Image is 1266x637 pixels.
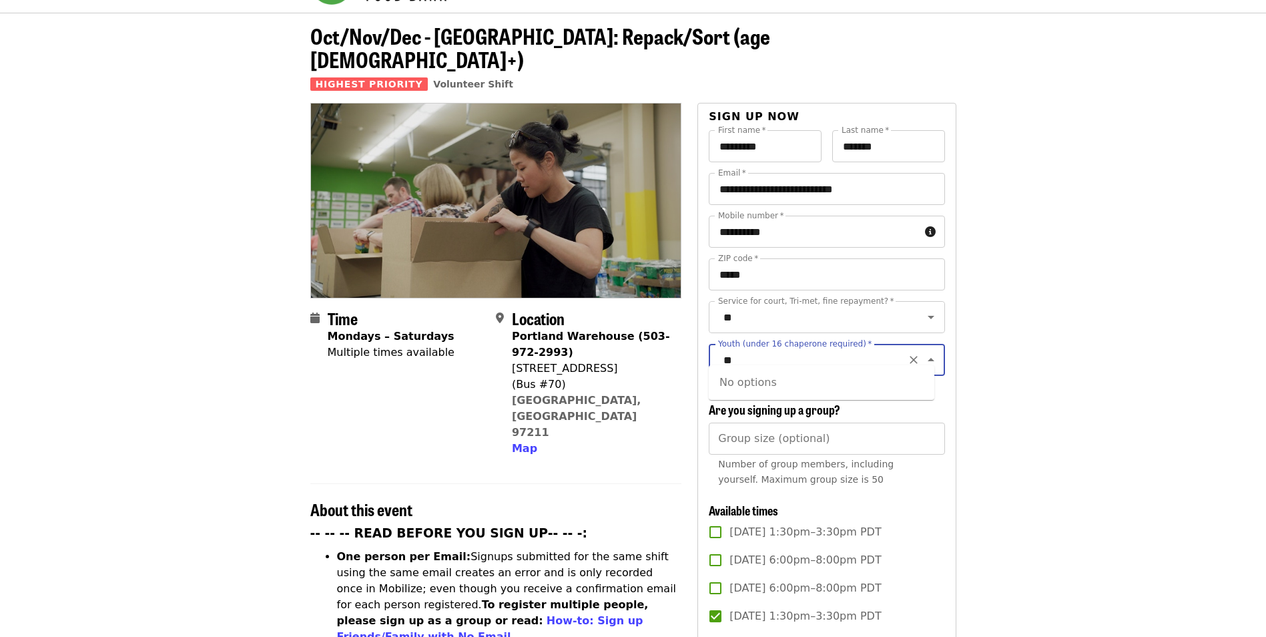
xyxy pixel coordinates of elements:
[729,580,881,596] span: [DATE] 6:00pm–8:00pm PDT
[718,169,746,177] label: Email
[512,394,641,439] a: [GEOGRAPHIC_DATA], [GEOGRAPHIC_DATA] 97211
[842,126,889,134] label: Last name
[512,361,671,377] div: [STREET_ADDRESS]
[496,312,504,325] i: map-marker-alt icon
[512,441,537,457] button: Map
[709,401,840,418] span: Are you signing up a group?
[310,20,770,75] span: Oct/Nov/Dec - [GEOGRAPHIC_DATA]: Repack/Sort (age [DEMOGRAPHIC_DATA]+)
[512,306,565,330] span: Location
[310,497,412,521] span: About this event
[310,526,588,540] strong: -- -- -- READ BEFORE YOU SIGN UP-- -- -:
[512,377,671,393] div: (Bus #70)
[904,351,923,369] button: Clear
[709,365,934,400] div: No options
[709,423,944,455] input: [object Object]
[922,308,940,327] button: Open
[709,173,944,205] input: Email
[718,459,894,485] span: Number of group members, including yourself. Maximum group size is 50
[709,258,944,290] input: ZIP code
[311,103,681,297] img: Oct/Nov/Dec - Portland: Repack/Sort (age 8+) organized by Oregon Food Bank
[709,110,800,123] span: Sign up now
[729,524,881,540] span: [DATE] 1:30pm–3:30pm PDT
[718,126,766,134] label: First name
[328,345,454,361] div: Multiple times available
[718,254,758,262] label: ZIP code
[718,212,783,220] label: Mobile number
[433,79,513,89] a: Volunteer Shift
[512,330,670,359] strong: Portland Warehouse (503-972-2993)
[922,351,940,369] button: Close
[709,501,778,519] span: Available times
[925,226,936,238] i: circle-info icon
[310,77,428,91] span: Highest Priority
[832,130,945,162] input: Last name
[718,297,894,305] label: Service for court, Tri-met, fine repayment?
[337,550,471,563] strong: One person per Email:
[337,598,649,627] strong: To register multiple people, please sign up as a group or read:
[709,130,822,162] input: First name
[718,340,872,348] label: Youth (under 16 chaperone required)
[729,608,881,624] span: [DATE] 1:30pm–3:30pm PDT
[709,216,919,248] input: Mobile number
[310,312,320,325] i: calendar icon
[328,330,454,343] strong: Mondays – Saturdays
[328,306,358,330] span: Time
[729,552,881,568] span: [DATE] 6:00pm–8:00pm PDT
[512,442,537,455] span: Map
